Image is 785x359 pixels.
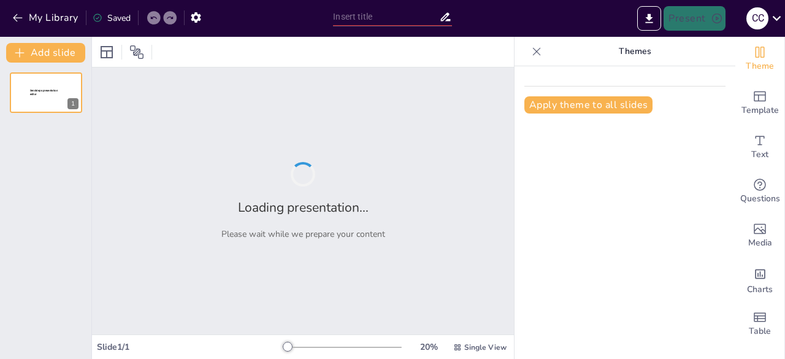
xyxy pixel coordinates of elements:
button: Add slide [6,43,85,63]
span: Theme [746,60,774,73]
div: Get real-time input from your audience [735,169,784,214]
span: Single View [464,342,507,352]
div: 20 % [414,341,443,353]
div: Add images, graphics, shapes or video [735,214,784,258]
span: Questions [740,192,780,206]
p: Please wait while we prepare your content [221,228,385,240]
h2: Loading presentation... [238,199,369,216]
div: Add text boxes [735,125,784,169]
div: Add charts and graphs [735,258,784,302]
div: Layout [97,42,117,62]
span: Sendsteps presentation editor [30,89,58,96]
div: C C [746,7,768,29]
div: Change the overall theme [735,37,784,81]
div: 1 [67,98,78,109]
div: 1 [10,72,82,113]
div: Saved [93,12,131,24]
button: C C [746,6,768,31]
span: Template [741,104,779,117]
span: Charts [747,283,773,296]
div: Slide 1 / 1 [97,341,284,353]
button: Export to PowerPoint [637,6,661,31]
span: Media [748,236,772,250]
p: Themes [546,37,723,66]
button: My Library [9,8,83,28]
input: Insert title [333,8,438,26]
button: Present [664,6,725,31]
button: Apply theme to all slides [524,96,653,114]
span: Position [129,45,144,60]
span: Table [749,325,771,338]
span: Text [751,148,768,161]
div: Add ready made slides [735,81,784,125]
div: Add a table [735,302,784,346]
